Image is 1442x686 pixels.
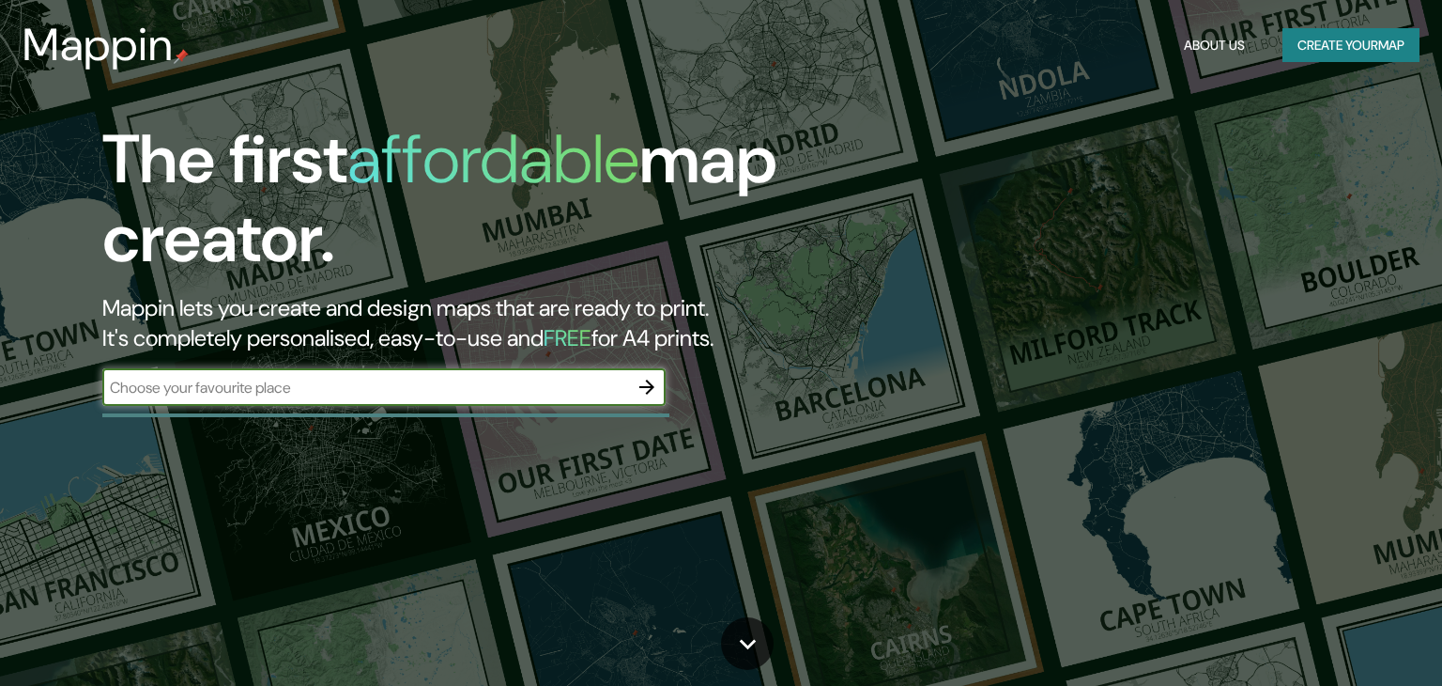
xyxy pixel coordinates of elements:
[174,49,189,64] img: mappin-pin
[1176,28,1252,63] button: About Us
[544,323,591,352] h5: FREE
[23,19,174,71] h3: Mappin
[347,116,639,203] h1: affordable
[1282,28,1419,63] button: Create yourmap
[102,120,823,293] h1: The first map creator.
[102,293,823,353] h2: Mappin lets you create and design maps that are ready to print. It's completely personalised, eas...
[102,377,628,398] input: Choose your favourite place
